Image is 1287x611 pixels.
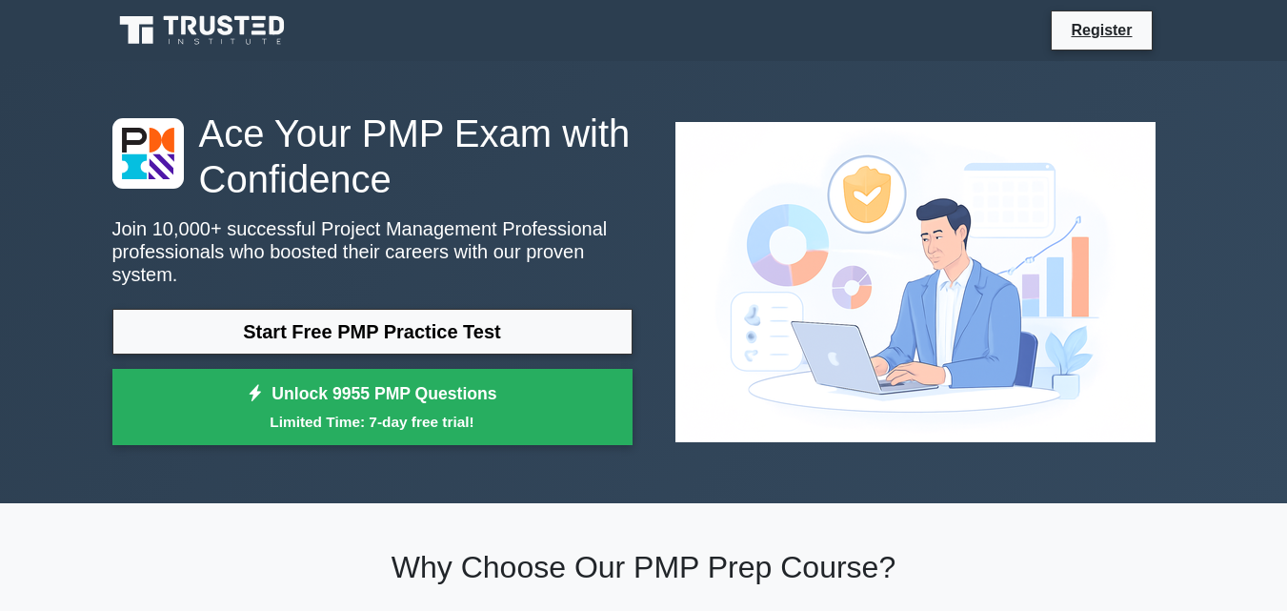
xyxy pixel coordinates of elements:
[112,369,633,445] a: Unlock 9955 PMP QuestionsLimited Time: 7-day free trial!
[112,309,633,355] a: Start Free PMP Practice Test
[660,107,1171,458] img: Project Management Professional Preview
[112,217,633,286] p: Join 10,000+ successful Project Management Professional professionals who boosted their careers w...
[112,549,1176,585] h2: Why Choose Our PMP Prep Course?
[136,411,609,433] small: Limited Time: 7-day free trial!
[1059,18,1143,42] a: Register
[112,111,633,202] h1: Ace Your PMP Exam with Confidence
